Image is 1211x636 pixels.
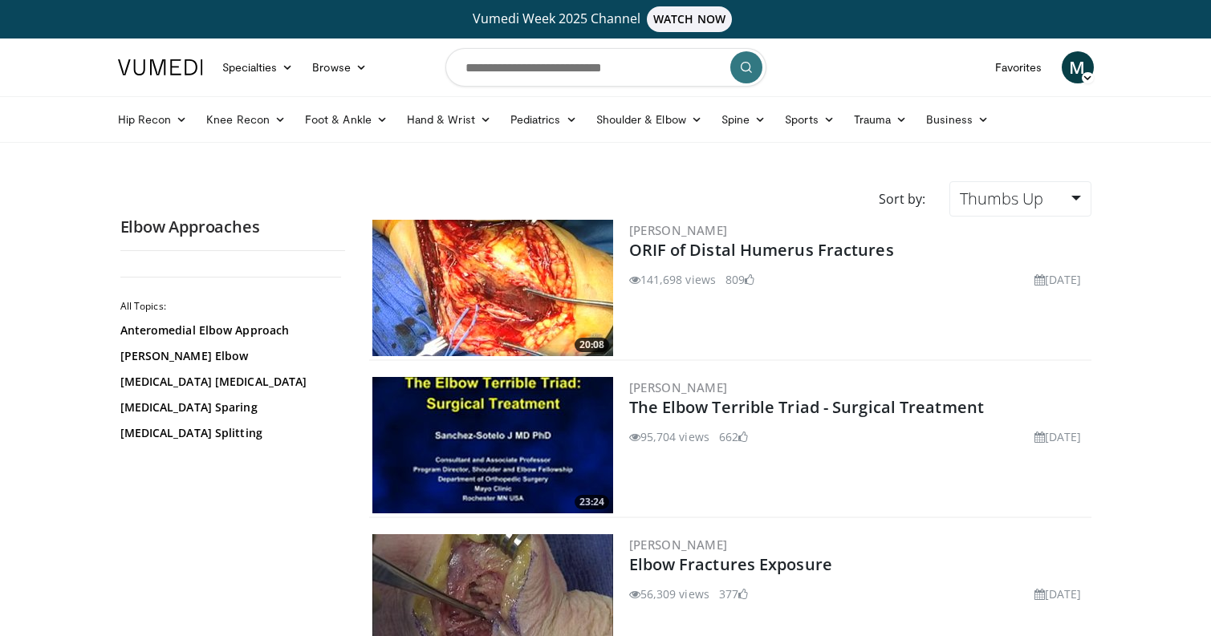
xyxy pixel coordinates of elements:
[575,495,609,509] span: 23:24
[1062,51,1094,83] a: M
[844,103,917,136] a: Trauma
[712,103,775,136] a: Spine
[629,537,728,553] a: [PERSON_NAME]
[725,271,754,288] li: 809
[120,322,337,338] a: Anteromedial Elbow Approach
[960,188,1043,209] span: Thumbs Up
[1034,585,1082,602] li: [DATE]
[372,377,613,513] img: 162531_0000_1.png.300x170_q85_crop-smart_upscale.jpg
[985,51,1052,83] a: Favorites
[629,396,985,418] a: The Elbow Terrible Triad - Surgical Treatment
[629,553,832,575] a: Elbow Fractures Exposure
[587,103,712,136] a: Shoulder & Elbow
[303,51,376,83] a: Browse
[575,338,609,352] span: 20:08
[120,425,337,441] a: [MEDICAL_DATA] Splitting
[120,6,1091,32] a: Vumedi Week 2025 ChannelWATCH NOW
[501,103,587,136] a: Pediatrics
[108,103,197,136] a: Hip Recon
[120,217,345,237] h2: Elbow Approaches
[445,48,766,87] input: Search topics, interventions
[629,222,728,238] a: [PERSON_NAME]
[647,6,732,32] span: WATCH NOW
[372,377,613,513] a: 23:24
[629,239,894,261] a: ORIF of Distal Humerus Fractures
[118,59,203,75] img: VuMedi Logo
[120,300,341,313] h2: All Topics:
[397,103,501,136] a: Hand & Wrist
[775,103,844,136] a: Sports
[197,103,295,136] a: Knee Recon
[719,428,748,445] li: 662
[629,271,716,288] li: 141,698 views
[719,585,748,602] li: 377
[120,348,337,364] a: [PERSON_NAME] Elbow
[213,51,303,83] a: Specialties
[372,220,613,356] a: 20:08
[120,399,337,415] a: [MEDICAL_DATA] Sparing
[949,181,1091,217] a: Thumbs Up
[1034,271,1082,288] li: [DATE]
[1034,428,1082,445] li: [DATE]
[629,585,709,602] li: 56,309 views
[916,103,998,136] a: Business
[120,374,337,390] a: [MEDICAL_DATA] [MEDICAL_DATA]
[867,181,937,217] div: Sort by:
[629,379,728,395] a: [PERSON_NAME]
[295,103,397,136] a: Foot & Ankle
[372,220,613,356] img: orif-sanch_3.png.300x170_q85_crop-smart_upscale.jpg
[629,428,709,445] li: 95,704 views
